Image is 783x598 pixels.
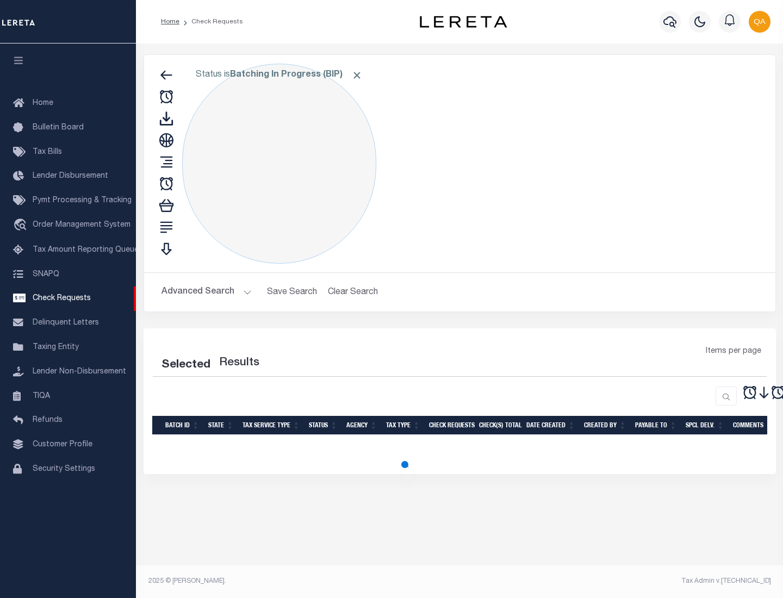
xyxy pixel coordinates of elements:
[13,219,30,233] i: travel_explore
[238,416,304,435] th: Tax Service Type
[33,368,126,376] span: Lender Non-Disbursement
[33,465,95,473] span: Security Settings
[33,197,132,204] span: Pymt Processing & Tracking
[580,416,631,435] th: Created By
[33,99,53,107] span: Home
[260,282,324,303] button: Save Search
[475,416,522,435] th: Check(s) Total
[351,70,363,81] span: Click to Remove
[342,416,382,435] th: Agency
[33,124,84,132] span: Bulletin Board
[33,319,99,327] span: Delinquent Letters
[324,282,383,303] button: Clear Search
[33,392,50,400] span: TIQA
[179,17,243,27] li: Check Requests
[749,11,770,33] img: svg+xml;base64,PHN2ZyB4bWxucz0iaHR0cDovL3d3dy53My5vcmcvMjAwMC9zdmciIHBvaW50ZXItZXZlbnRzPSJub25lIi...
[219,354,259,372] label: Results
[33,221,130,229] span: Order Management System
[382,416,425,435] th: Tax Type
[161,18,179,25] a: Home
[33,246,139,254] span: Tax Amount Reporting Queue
[161,282,252,303] button: Advanced Search
[33,416,63,424] span: Refunds
[204,416,238,435] th: State
[522,416,580,435] th: Date Created
[304,416,342,435] th: Status
[33,441,92,448] span: Customer Profile
[33,344,79,351] span: Taxing Entity
[33,148,62,156] span: Tax Bills
[729,416,778,435] th: Comments
[230,71,363,79] b: Batching In Progress (BIP)
[33,295,91,302] span: Check Requests
[161,416,204,435] th: Batch Id
[33,270,59,278] span: SNAPQ
[140,576,460,586] div: 2025 © [PERSON_NAME].
[706,346,761,358] span: Items per page
[420,16,507,28] img: logo-dark.svg
[468,576,771,586] div: Tax Admin v.[TECHNICAL_ID]
[33,172,108,180] span: Lender Disbursement
[161,357,210,374] div: Selected
[425,416,475,435] th: Check Requests
[182,64,376,264] div: Click to Edit
[681,416,729,435] th: Spcl Delv.
[631,416,681,435] th: Payable To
